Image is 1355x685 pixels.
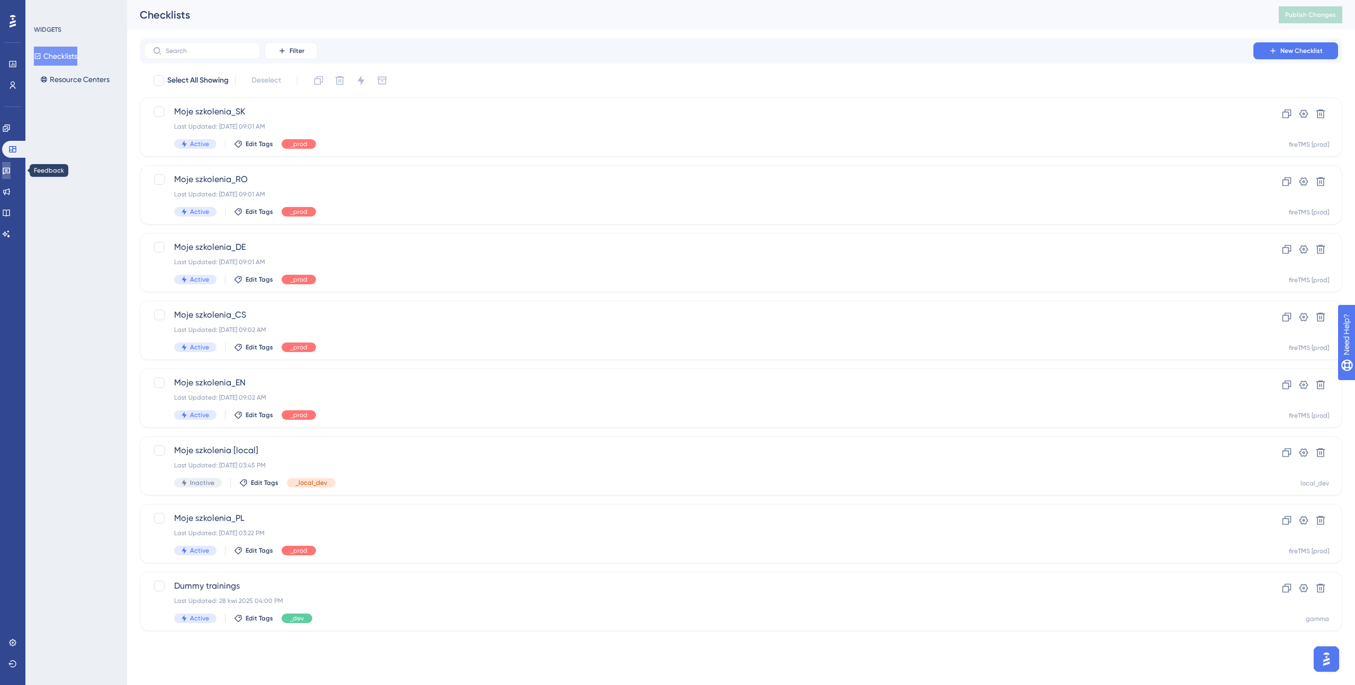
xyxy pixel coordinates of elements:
span: Active [190,343,209,351]
span: Moje szkolenia_PL [174,512,1223,525]
span: Deselect [251,74,281,87]
span: Publish Changes [1285,11,1336,19]
input: Search [166,47,251,55]
div: fireTMS [prod] [1289,344,1329,352]
span: _prod [290,546,308,555]
button: Edit Tags [234,140,273,148]
span: Active [190,275,209,284]
div: Last Updated: 28 kwi 2025 04:00 PM [174,597,1223,605]
div: Last Updated: [DATE] 03:45 PM [174,461,1223,470]
button: Publish Changes [1279,6,1342,23]
div: fireTMS [prod] [1289,208,1329,217]
button: Edit Tags [234,208,273,216]
span: Edit Tags [246,208,273,216]
div: Last Updated: [DATE] 09:02 AM [174,326,1223,334]
span: Moje szkolenia_DE [174,241,1223,254]
iframe: UserGuiding AI Assistant Launcher [1311,643,1342,675]
span: Filter [290,47,304,55]
span: _dev [290,614,304,623]
span: Active [190,546,209,555]
span: Moje szkolenia_SK [174,105,1223,118]
span: Active [190,614,209,623]
span: Edit Tags [246,275,273,284]
button: Edit Tags [239,479,278,487]
div: Last Updated: [DATE] 09:01 AM [174,122,1223,131]
span: Moje szkolenia_CS [174,309,1223,321]
div: Last Updated: [DATE] 09:01 AM [174,258,1223,266]
button: Edit Tags [234,275,273,284]
span: Dummy trainings [174,580,1223,592]
div: fireTMS [prod] [1289,411,1329,420]
span: Edit Tags [251,479,278,487]
span: _local_dev [295,479,327,487]
span: _prod [290,275,308,284]
span: Select All Showing [167,74,229,87]
div: Checklists [140,7,1252,22]
button: Filter [265,42,318,59]
span: Active [190,208,209,216]
button: Checklists [34,47,77,66]
span: _prod [290,208,308,216]
span: Active [190,411,209,419]
span: Edit Tags [246,614,273,623]
span: Moje szkolenia [local] [174,444,1223,457]
button: New Checklist [1253,42,1338,59]
span: Edit Tags [246,343,273,351]
div: fireTMS [prod] [1289,276,1329,284]
span: _prod [290,343,308,351]
span: New Checklist [1280,47,1323,55]
span: Active [190,140,209,148]
div: fireTMS [prod] [1289,547,1329,555]
div: gamma [1306,615,1329,623]
div: Last Updated: [DATE] 03:22 PM [174,529,1223,537]
span: Inactive [190,479,214,487]
div: WIDGETS [34,25,61,34]
span: Edit Tags [246,411,273,419]
button: Edit Tags [234,546,273,555]
button: Edit Tags [234,411,273,419]
span: Moje szkolenia_RO [174,173,1223,186]
span: Edit Tags [246,140,273,148]
div: Last Updated: [DATE] 09:02 AM [174,393,1223,402]
span: _prod [290,411,308,419]
button: Resource Centers [34,70,116,89]
div: local_dev [1300,479,1329,488]
div: Last Updated: [DATE] 09:01 AM [174,190,1223,199]
span: Edit Tags [246,546,273,555]
span: _prod [290,140,308,148]
span: Moje szkolenia_EN [174,376,1223,389]
span: Need Help? [25,3,66,15]
button: Edit Tags [234,343,273,351]
button: Deselect [242,71,291,90]
button: Edit Tags [234,614,273,623]
div: fireTMS [prod] [1289,140,1329,149]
